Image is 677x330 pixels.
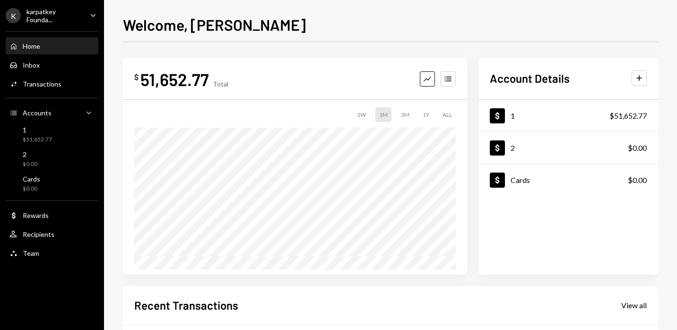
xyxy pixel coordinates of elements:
div: Cards [511,175,530,184]
div: Total [213,80,228,88]
div: Home [23,42,40,50]
div: $0.00 [23,160,37,168]
div: $51,652.77 [23,136,52,144]
div: 1 [23,126,52,134]
div: 2 [23,150,37,158]
a: Accounts [6,104,98,121]
h2: Account Details [490,70,570,86]
div: 1 [511,111,515,120]
div: 3M [397,107,413,122]
div: $0.00 [23,185,40,193]
div: Inbox [23,61,40,69]
div: Transactions [23,80,61,88]
div: ALL [439,107,456,122]
div: 1W [353,107,370,122]
a: Team [6,244,98,261]
div: Cards [23,175,40,183]
div: K [6,8,21,23]
div: 51,652.77 [140,69,209,90]
div: $0.00 [628,142,647,154]
div: $0.00 [628,174,647,186]
a: Recipients [6,226,98,243]
div: 1Y [419,107,433,122]
div: Rewards [23,211,49,219]
a: 1$51,652.77 [478,100,658,131]
div: Accounts [23,109,52,117]
a: Home [6,37,98,54]
a: Cards$0.00 [478,164,658,196]
a: 2$0.00 [6,148,98,170]
h1: Welcome, [PERSON_NAME] [123,15,306,34]
a: Rewards [6,207,98,224]
div: Recipients [23,230,54,238]
a: 1$51,652.77 [6,123,98,146]
h2: Recent Transactions [134,297,238,313]
div: Team [23,249,39,257]
a: Inbox [6,56,98,73]
div: $ [134,72,139,82]
a: Cards$0.00 [6,172,98,195]
div: $51,652.77 [609,110,647,122]
a: 2$0.00 [478,132,658,164]
a: Transactions [6,75,98,92]
div: karpatkey Founda... [26,8,82,24]
div: 2 [511,143,515,152]
a: View all [621,300,647,310]
div: 1M [375,107,391,122]
div: View all [621,301,647,310]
